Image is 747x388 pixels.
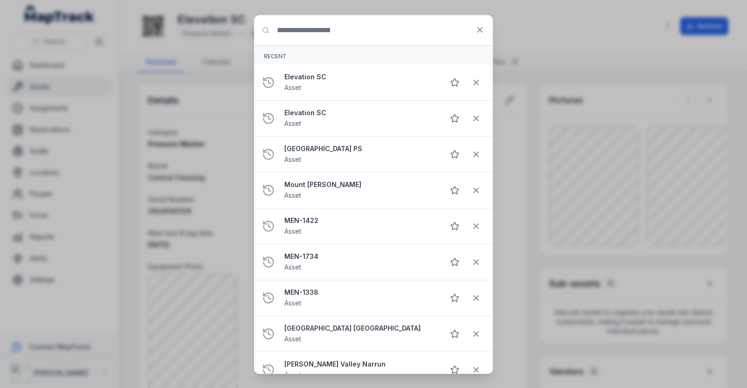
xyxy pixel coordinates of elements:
[284,360,437,369] strong: [PERSON_NAME] Valley Narrun
[284,191,301,199] span: Asset
[284,144,437,153] strong: [GEOGRAPHIC_DATA] PS
[284,288,437,297] strong: MEN-1338
[284,119,301,127] span: Asset
[284,72,437,82] strong: Elevation SC
[284,335,301,343] span: Asset
[284,180,437,189] strong: Mount [PERSON_NAME]
[284,324,437,344] a: [GEOGRAPHIC_DATA] [GEOGRAPHIC_DATA]Asset
[284,252,437,261] strong: MEN-1734
[284,371,301,379] span: Asset
[284,144,437,165] a: [GEOGRAPHIC_DATA] PSAsset
[284,180,437,201] a: Mount [PERSON_NAME]Asset
[284,83,301,91] span: Asset
[284,216,437,236] a: MEN-1422Asset
[284,324,437,333] strong: [GEOGRAPHIC_DATA] [GEOGRAPHIC_DATA]
[284,288,437,308] a: MEN-1338Asset
[284,360,437,380] a: [PERSON_NAME] Valley NarrunAsset
[284,216,437,225] strong: MEN-1422
[284,252,437,272] a: MEN-1734Asset
[284,299,301,307] span: Asset
[284,263,301,271] span: Asset
[284,108,437,118] strong: Elevation SC
[284,108,437,129] a: Elevation SCAsset
[284,227,301,235] span: Asset
[284,72,437,93] a: Elevation SCAsset
[284,155,301,163] span: Asset
[264,53,287,60] span: Recent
